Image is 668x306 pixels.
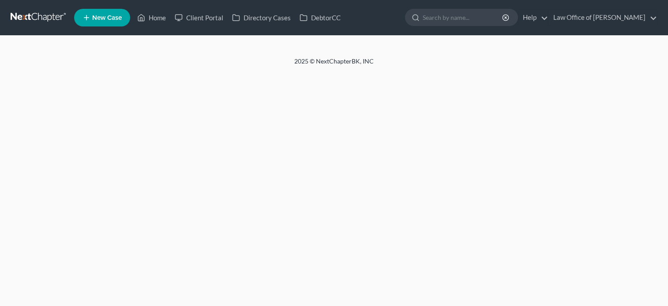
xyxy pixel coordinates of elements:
[170,10,228,26] a: Client Portal
[133,10,170,26] a: Home
[518,10,548,26] a: Help
[92,15,122,21] span: New Case
[295,10,345,26] a: DebtorCC
[549,10,657,26] a: Law Office of [PERSON_NAME]
[423,9,503,26] input: Search by name...
[228,10,295,26] a: Directory Cases
[83,57,585,73] div: 2025 © NextChapterBK, INC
